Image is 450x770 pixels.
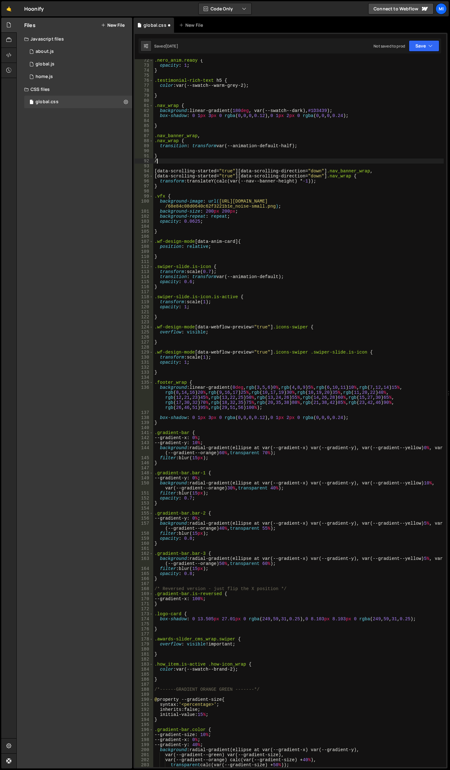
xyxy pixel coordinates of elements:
[135,194,153,199] div: 99
[135,340,153,345] div: 127
[154,43,178,49] div: Saved
[135,707,153,712] div: 192
[135,385,153,410] div: 136
[135,294,153,299] div: 118
[135,460,153,466] div: 146
[135,249,153,254] div: 109
[199,3,251,14] button: Code Only
[135,123,153,128] div: 85
[135,239,153,244] div: 107
[135,420,153,425] div: 139
[135,496,153,501] div: 152
[135,304,153,310] div: 120
[135,224,153,229] div: 104
[135,143,153,148] div: 89
[135,692,153,697] div: 189
[135,702,153,707] div: 191
[135,531,153,536] div: 158
[135,445,153,455] div: 144
[135,83,153,88] div: 77
[135,103,153,108] div: 81
[135,138,153,143] div: 88
[135,576,153,581] div: 166
[135,722,153,727] div: 195
[135,360,153,365] div: 131
[135,627,153,632] div: 176
[135,264,153,269] div: 112
[135,566,153,571] div: 164
[135,581,153,586] div: 167
[135,68,153,73] div: 74
[135,491,153,496] div: 151
[135,742,153,747] div: 199
[135,606,153,611] div: 172
[135,164,153,169] div: 93
[135,320,153,325] div: 123
[135,662,153,667] div: 183
[135,254,153,259] div: 110
[135,632,153,637] div: 177
[135,667,153,672] div: 184
[179,22,205,28] div: New File
[135,174,153,179] div: 95
[135,279,153,284] div: 115
[135,234,153,239] div: 106
[135,677,153,682] div: 186
[135,637,153,642] div: 178
[24,22,36,29] h2: Files
[436,3,447,14] div: Mi
[135,476,153,481] div: 149
[135,159,153,164] div: 92
[135,732,153,737] div: 197
[135,148,153,153] div: 90
[135,617,153,622] div: 174
[135,58,153,63] div: 72
[135,214,153,219] div: 102
[135,762,153,767] div: 203
[135,511,153,516] div: 155
[135,315,153,320] div: 122
[135,591,153,596] div: 169
[135,209,153,214] div: 101
[36,61,54,67] div: global.js
[24,96,132,108] div: 17338/48147.css
[135,128,153,133] div: 86
[135,415,153,420] div: 138
[135,455,153,460] div: 145
[135,93,153,98] div: 79
[135,133,153,138] div: 87
[135,546,153,551] div: 161
[135,355,153,360] div: 130
[135,78,153,83] div: 76
[24,5,44,13] div: Hoonify
[135,697,153,702] div: 190
[135,88,153,93] div: 78
[135,350,153,355] div: 129
[135,335,153,340] div: 126
[135,586,153,591] div: 168
[135,466,153,471] div: 147
[135,541,153,546] div: 160
[135,73,153,78] div: 75
[135,672,153,677] div: 185
[135,727,153,732] div: 196
[374,43,405,49] div: Not saved to prod
[135,652,153,657] div: 181
[135,521,153,531] div: 157
[135,199,153,209] div: 100
[135,98,153,103] div: 80
[36,74,53,80] div: home.js
[135,516,153,521] div: 156
[135,642,153,647] div: 179
[17,83,132,96] div: CSS files
[135,757,153,762] div: 202
[135,747,153,752] div: 200
[135,601,153,606] div: 171
[101,23,125,28] button: New File
[135,219,153,224] div: 103
[135,299,153,304] div: 119
[135,380,153,385] div: 135
[135,647,153,652] div: 180
[409,40,439,52] button: Save
[135,189,153,194] div: 98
